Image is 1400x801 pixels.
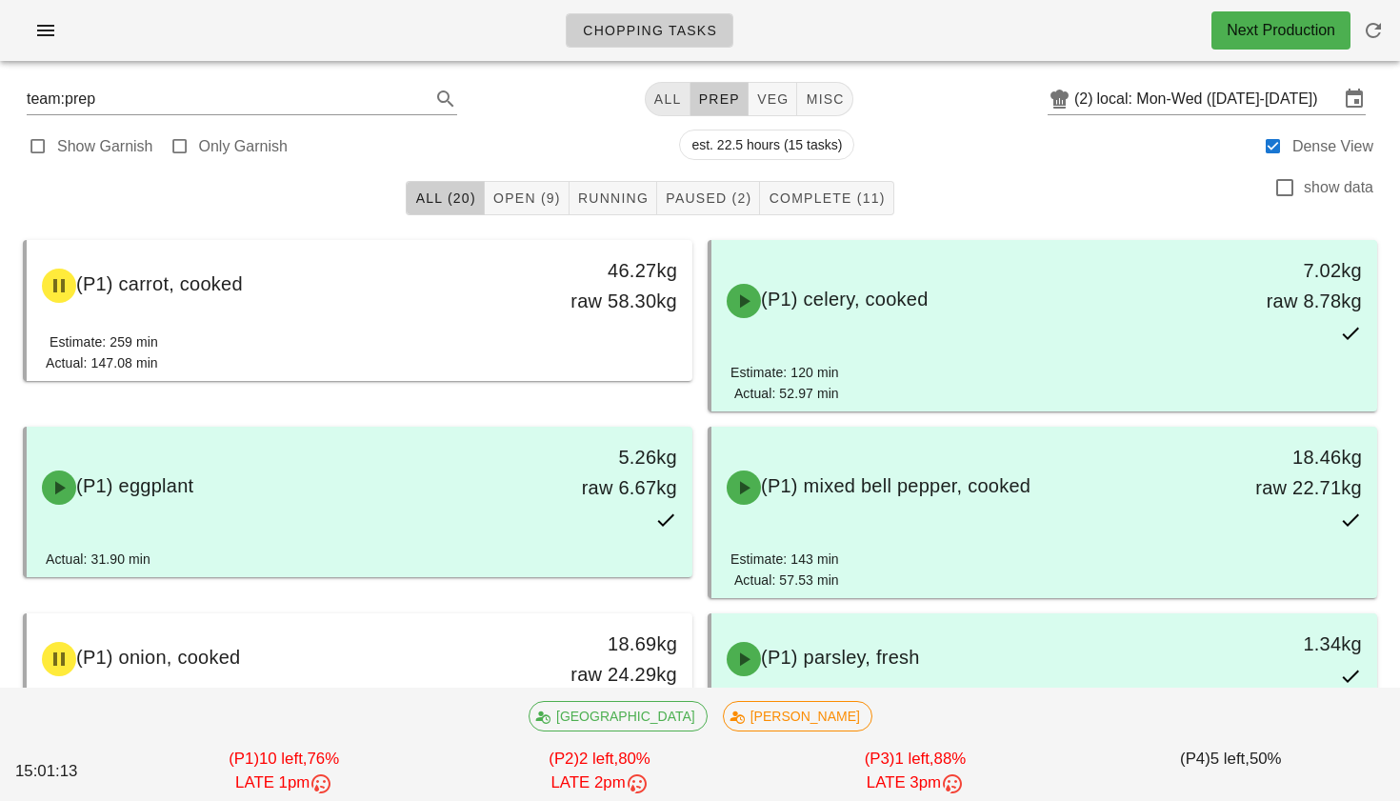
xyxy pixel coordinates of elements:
label: show data [1304,178,1373,197]
span: (P1) onion, cooked [76,647,240,668]
span: 10 left, [259,750,307,768]
div: LATE 3pm [761,771,1069,795]
div: Next Production [1227,19,1335,42]
span: [GEOGRAPHIC_DATA] [541,702,695,731]
span: Open (9) [492,190,561,206]
button: Running [570,181,657,215]
div: Estimate: 259 min [46,331,158,352]
div: (P2) 80% [442,743,757,799]
div: 18.69kg raw 24.29kg [535,629,677,690]
button: All (20) [406,181,484,215]
span: Chopping Tasks [582,23,717,38]
div: LATE 1pm [130,771,438,795]
div: Actual: 52.97 min [730,383,839,404]
span: [PERSON_NAME] [734,702,859,731]
div: 15:01:13 [11,755,127,787]
div: Actual: 147.08 min [46,352,158,373]
div: Estimate: 120 min [730,362,839,383]
div: 1.34kg [1220,629,1362,659]
label: Only Garnish [199,137,288,156]
div: 7.02kg raw 8.78kg [1220,255,1362,316]
div: (P3) 88% [757,743,1072,799]
div: LATE 2pm [446,771,753,795]
span: (P1) parsley, fresh [761,647,920,668]
span: Running [577,190,649,206]
span: Complete (11) [768,190,885,206]
div: 5.26kg raw 6.67kg [535,442,677,503]
span: Paused (2) [665,190,751,206]
span: (P1) mixed bell pepper, cooked [761,475,1030,496]
label: Show Garnish [57,137,153,156]
div: Actual: 57.53 min [730,570,839,591]
button: misc [797,82,852,116]
span: All [653,91,682,107]
span: 5 left, [1210,750,1250,768]
button: Complete (11) [760,181,893,215]
span: 1 left, [894,750,933,768]
div: (P1) 76% [127,743,442,799]
div: Actual: 31.90 min [46,549,150,570]
span: (P1) celery, cooked [761,289,929,310]
span: veg [756,91,790,107]
span: prep [698,91,740,107]
div: Estimate: 143 min [730,549,839,570]
a: Chopping Tasks [566,13,733,48]
span: (P1) eggplant [76,475,193,496]
button: Paused (2) [657,181,760,215]
div: (P4) 50% [1073,743,1389,799]
button: prep [690,82,749,116]
span: est. 22.5 hours (15 tasks) [691,130,842,159]
span: misc [805,91,844,107]
button: All [645,82,690,116]
div: 18.46kg raw 22.71kg [1220,442,1362,503]
span: All (20) [414,190,475,206]
label: Dense View [1292,137,1373,156]
span: 2 left, [579,750,618,768]
button: veg [749,82,798,116]
div: (2) [1074,90,1097,109]
span: (P1) carrot, cooked [76,273,243,294]
div: 46.27kg raw 58.30kg [535,255,677,316]
button: Open (9) [485,181,570,215]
